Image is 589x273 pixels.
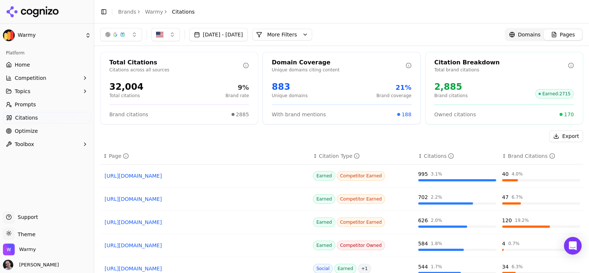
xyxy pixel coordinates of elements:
[415,148,499,164] th: totalCitationCount
[272,111,326,118] span: With brand mentions
[515,217,529,223] div: 19.2 %
[272,58,405,67] div: Domain Coverage
[313,171,335,181] span: Earned
[313,217,335,227] span: Earned
[3,244,15,255] img: Warmy
[15,61,30,68] span: Home
[418,170,428,178] div: 995
[156,31,163,38] img: US
[313,194,335,204] span: Earned
[549,130,583,142] button: Export
[431,264,442,270] div: 1.7 %
[313,241,335,250] span: Earned
[15,127,38,135] span: Optimize
[15,213,38,221] span: Support
[15,101,36,108] span: Prompts
[560,31,575,38] span: Pages
[502,152,580,160] div: ↕Brand Citations
[502,170,509,178] div: 40
[434,58,568,67] div: Citation Breakdown
[118,8,195,15] nav: breadcrumb
[15,141,34,148] span: Toolbox
[225,93,249,99] p: Brand rate
[376,82,411,93] div: 21%
[3,260,59,270] button: Open user button
[313,152,412,160] div: ↕Citation Type
[564,111,574,118] span: 170
[109,93,144,99] p: Total citations
[337,217,385,227] span: Competitor Earned
[118,9,136,15] a: Brands
[252,29,312,40] button: More Filters
[105,219,306,226] a: [URL][DOMAIN_NAME]
[431,241,442,247] div: 1.8 %
[15,231,35,237] span: Theme
[272,81,307,93] div: 883
[512,194,523,200] div: 6.7 %
[19,246,36,253] span: Warmy
[418,194,428,201] div: 702
[3,138,91,150] button: Toolbox
[172,8,195,15] span: Citations
[3,112,91,124] a: Citations
[3,29,15,41] img: Warmy
[418,263,428,270] div: 544
[3,125,91,137] a: Optimize
[424,152,454,160] div: Citations
[418,152,496,160] div: ↕Citations
[272,93,307,99] p: Unique domains
[508,152,555,160] div: Brand Citations
[508,241,520,247] div: 0.7 %
[15,114,38,121] span: Citations
[272,67,405,73] p: Unique domains citing content
[502,217,512,224] div: 120
[3,72,91,84] button: Competition
[535,89,574,99] span: Earned : 2715
[15,74,46,82] span: Competition
[518,31,541,38] span: Domains
[3,260,13,270] img: Erol Azuz
[3,59,91,71] a: Home
[418,217,428,224] div: 626
[3,99,91,110] a: Prompts
[109,67,243,73] p: Citations across all sources
[337,241,385,250] span: Competitor Owned
[145,8,163,15] a: Warmy
[105,195,306,203] a: [URL][DOMAIN_NAME]
[236,111,249,118] span: 2885
[337,194,385,204] span: Competitor Earned
[376,93,411,99] p: Brand coverage
[564,237,582,255] div: Open Intercom Messenger
[18,32,82,39] span: Warmy
[319,152,360,160] div: Citation Type
[109,111,148,118] span: Brand citations
[3,85,91,97] button: Topics
[15,88,31,95] span: Topics
[100,148,310,164] th: page
[109,81,144,93] div: 32,004
[434,67,568,73] p: Total brand citations
[512,171,523,177] div: 4.0 %
[431,194,442,200] div: 2.2 %
[105,172,306,180] a: [URL][DOMAIN_NAME]
[431,171,442,177] div: 3.1 %
[16,262,59,268] span: [PERSON_NAME]
[402,111,412,118] span: 188
[434,93,468,99] p: Brand citations
[502,194,509,201] div: 47
[105,242,306,249] a: [URL][DOMAIN_NAME]
[512,264,523,270] div: 6.3 %
[189,28,248,41] button: [DATE] - [DATE]
[499,148,583,164] th: brandCitationCount
[431,217,442,223] div: 2.0 %
[502,240,505,247] div: 4
[418,240,428,247] div: 584
[105,265,306,272] a: [URL][DOMAIN_NAME]
[310,148,415,164] th: citationTypes
[434,81,468,93] div: 2,885
[109,152,129,160] div: Page
[337,171,385,181] span: Competitor Earned
[109,58,243,67] div: Total Citations
[434,111,476,118] span: Owned citations
[3,47,91,59] div: Platform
